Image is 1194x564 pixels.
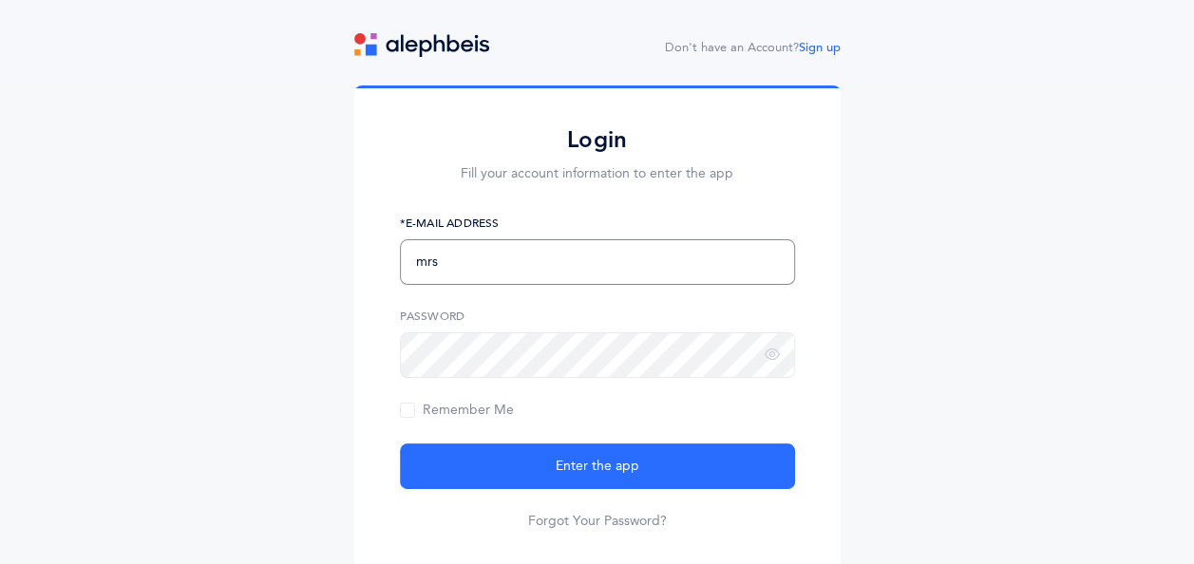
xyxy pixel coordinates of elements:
h2: Login [400,125,795,155]
span: Enter the app [556,457,639,477]
button: Enter the app [400,443,795,489]
a: Forgot Your Password? [528,512,667,531]
label: Password [400,308,795,325]
div: Don't have an Account? [665,39,841,58]
a: Sign up [799,41,841,54]
span: Remember Me [400,403,514,418]
label: *E-Mail Address [400,215,795,232]
img: logo.svg [354,33,489,57]
p: Fill your account information to enter the app [400,164,795,184]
